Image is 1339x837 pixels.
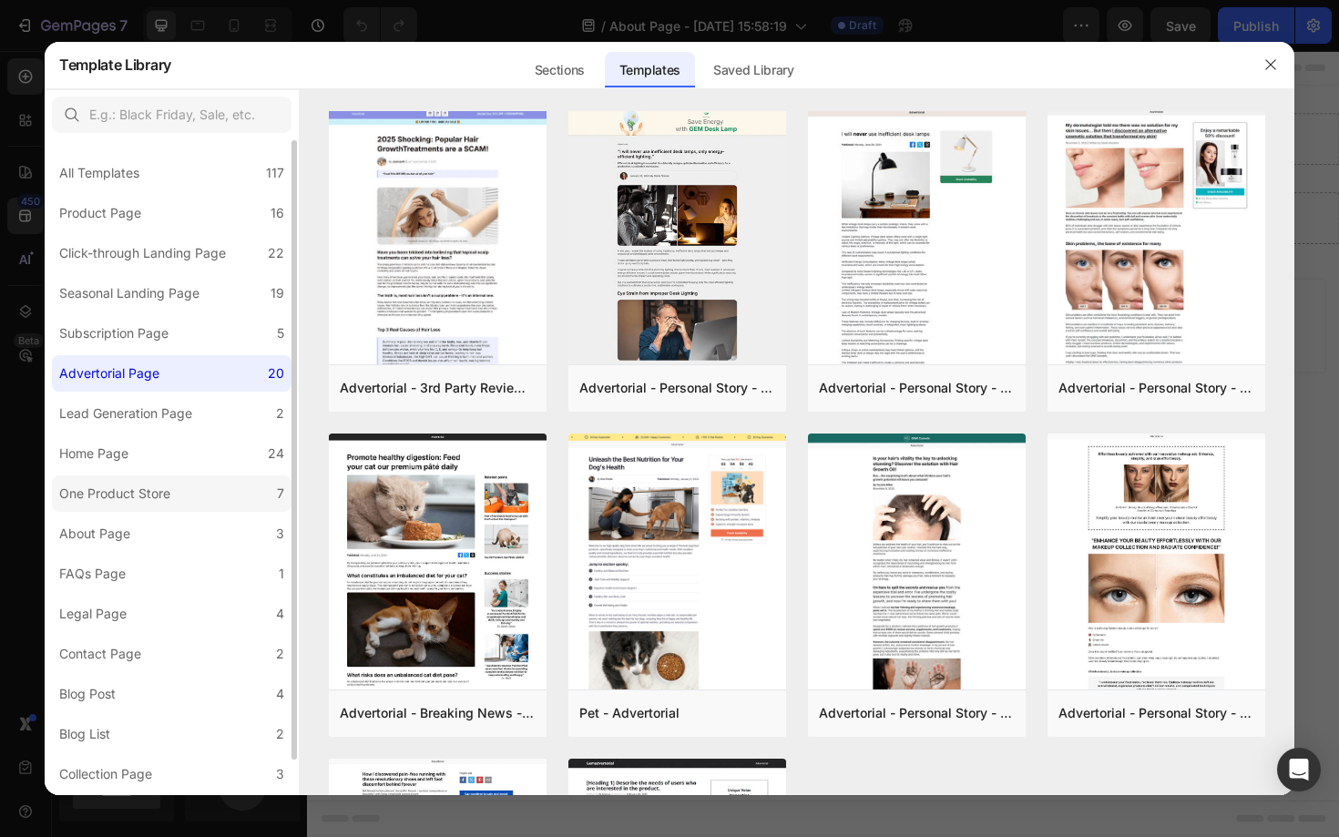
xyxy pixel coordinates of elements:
div: Home Page [59,443,128,464]
div: Add blank section [627,272,738,291]
span: Add section [504,231,590,250]
div: 2 [276,403,284,424]
div: Saved Library [699,52,809,88]
div: 22 [268,242,284,264]
div: Advertorial - Personal Story - The Before & After Image Style 4 [579,377,775,399]
div: 1 [279,563,284,585]
div: Contact Page [59,643,141,665]
div: 7 [277,483,284,505]
input: E.g.: Black Friday, Sale, etc. [52,97,291,133]
div: Subscription Page [59,322,169,344]
div: One Product Store [59,483,170,505]
div: 2 [276,643,284,665]
div: Collection Page [59,763,152,785]
span: inspired by CRO experts [342,295,466,311]
div: 4 [276,683,284,705]
div: Legal Page [59,603,127,625]
div: Sections [520,52,599,88]
div: FAQs Page [59,563,126,585]
div: All Templates [59,162,139,184]
div: 16 [271,202,284,224]
h2: Template Library [59,41,171,88]
div: Templates [605,52,695,88]
div: Seasonal Landing Page [59,282,199,304]
div: Advertorial - Personal Story - Story Related Image [819,377,1015,399]
div: 2 [276,723,284,745]
div: Choose templates [351,272,461,291]
div: Advertorial Page [59,362,159,384]
div: 19 [271,282,284,304]
div: 20 [268,362,284,384]
div: About Page [59,523,130,545]
span: from URL or image [491,295,588,311]
div: Open Intercom Messenger [1277,748,1321,791]
div: 3 [276,763,284,785]
div: Advertorial - Breaking News - Product In Use Image [340,702,536,724]
div: Generate layout [494,272,589,291]
div: 117 [266,162,284,184]
div: Advertorial - Personal Story - Before & After Image [1058,377,1254,399]
div: Drop element here [509,170,606,185]
span: then drag & drop elements [613,295,749,311]
div: Click-through Landing Page [59,242,226,264]
div: Advertorial - 3rd Party Review - The Before Image - Hair Supplement [340,377,536,399]
div: Product Page [59,202,141,224]
div: Blog Post [59,683,116,705]
div: Drop element here [509,87,606,101]
div: Pet - Advertorial [579,702,680,724]
div: Lead Generation Page [59,403,192,424]
div: 4 [276,603,284,625]
div: Advertorial - Personal Story - The Before Image [819,702,1015,724]
div: Advertorial - Personal Story - The Before & After Image [1058,702,1254,724]
div: 3 [276,523,284,545]
div: 24 [268,443,284,464]
div: Blog List [59,723,110,745]
div: 5 [277,322,284,344]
